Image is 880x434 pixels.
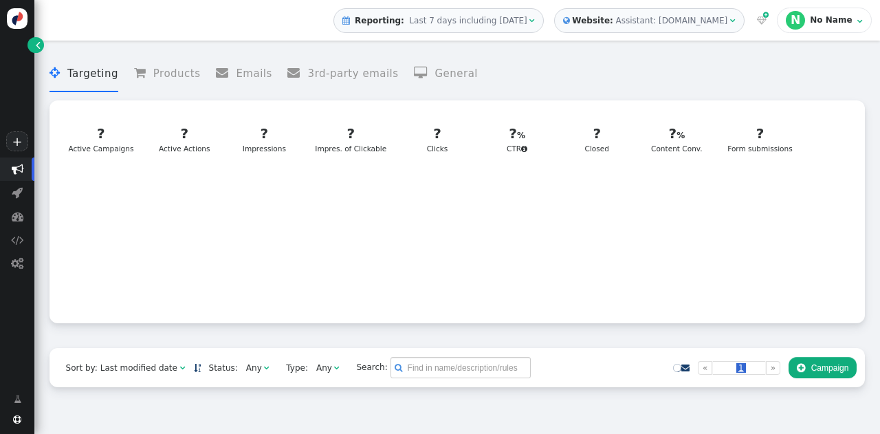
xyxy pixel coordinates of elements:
span:  [797,363,805,373]
span:  [334,364,340,372]
div: Active Campaigns [68,123,133,155]
span:  [36,39,40,52]
span:  [12,163,23,175]
a: ?Impres. of Clickable [308,116,394,162]
span:  [12,186,23,198]
span:  [13,415,21,424]
span:  [763,10,769,20]
span: Search: [348,362,387,372]
div: Impres. of Clickable [315,123,386,155]
div: N [786,11,804,30]
span:  [287,67,307,79]
span:  [681,364,690,372]
div: ? [315,123,386,144]
div: ? [408,123,466,144]
div: ? [155,123,213,144]
div: Sort by: Last modified date [66,362,177,374]
a: ?Content Conv. [641,116,714,162]
span:  [11,234,23,246]
span:  [264,364,269,372]
span: 1 [736,363,746,373]
span:  [14,393,21,406]
a:  [194,363,201,373]
li: Targeting [49,56,118,92]
a: ?CTR [481,116,553,162]
div: ? [727,123,793,144]
div: ? [488,123,546,144]
span: Last 7 days including [DATE] [409,16,527,25]
div: Clicks [408,123,466,155]
span:  [521,145,527,153]
span:  [11,257,23,269]
div: Active Actions [155,123,213,155]
a: » [766,361,780,375]
div: Any [316,362,332,374]
b: Website: [570,14,616,27]
span:  [12,210,23,222]
div: Impressions [235,123,293,155]
div: Content Conv. [648,123,705,155]
span:  [134,67,153,79]
span:  [563,14,570,27]
b: Reporting: [352,16,406,25]
span: Sorted in descending order [194,364,201,372]
span:  [49,67,67,79]
span:  [342,17,350,25]
a: + [6,131,27,151]
div: Form submissions [727,123,793,155]
input: Find in name/description/rules [390,357,531,378]
li: Products [134,56,201,92]
div: No Name [810,15,855,25]
div: Assistant: [DOMAIN_NAME] [615,14,727,27]
span:  [180,364,186,372]
button: Campaign [789,357,857,378]
li: General [414,56,478,92]
a:   [754,14,769,27]
a: ?Clicks [401,116,474,162]
span:  [395,362,402,374]
div: Any [246,362,262,374]
span:  [857,17,863,25]
a: ?Active Actions [148,116,221,162]
div: ? [68,123,133,144]
div: ? [568,123,626,144]
span:  [414,67,434,79]
li: 3rd-party emails [287,56,398,92]
span:  [529,17,535,25]
div: ? [235,123,293,144]
a: ?Active Campaigns [61,116,141,162]
img: logo-icon.svg [7,8,27,29]
span:  [216,67,236,79]
div: ? [648,123,705,144]
div: CTR [488,123,546,155]
a: ?Impressions [228,116,301,162]
div: Closed [568,123,626,155]
span:  [730,17,736,25]
a:  [5,389,30,410]
a:  [681,363,690,373]
a: ?Closed [560,116,633,162]
a: ?Form submissions [720,116,800,162]
a: « [698,361,712,375]
span:  [757,17,767,25]
span: Type: [278,362,308,374]
span: Status: [201,362,238,374]
a:  [27,37,44,53]
li: Emails [216,56,272,92]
